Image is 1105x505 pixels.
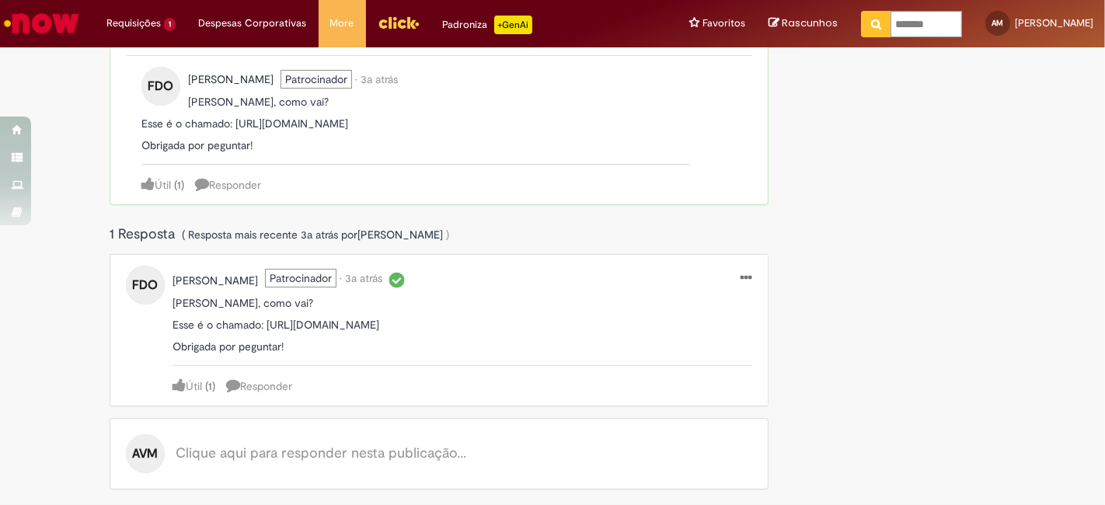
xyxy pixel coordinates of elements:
span: 1 [177,178,181,192]
span: 1 [164,18,176,31]
span: 3a atrás [301,228,338,242]
div: Padroniza [443,16,532,34]
a: FDO [126,277,165,291]
i: Solução Aceita [385,271,404,288]
a: FDO [141,78,180,92]
span: [PERSON_NAME] [1015,16,1093,30]
time: 25/07/2022 15:24:24 [301,228,338,242]
span: Fabiana de Oliveira Santos perfil [188,72,274,86]
a: Clique aqui para responder nesta publicação... [176,446,466,461]
p: Obrigada por peguntar! [141,138,690,152]
p: +GenAi [494,16,532,34]
button: Pesquisar [861,11,891,37]
span: 1 [208,379,212,393]
a: Rascunhos [769,16,838,31]
p: Obrigada por peguntar! [173,340,752,353]
a: Fabiana de Oliveira Santos perfil [188,71,274,87]
a: menu Ações [741,270,752,287]
span: • [355,72,357,86]
p: Esse é o chamado: [URL][DOMAIN_NAME] [141,117,690,131]
span: Fabiana de Oliveira Santos perfil [357,228,443,242]
p: Esse é o chamado: [URL][DOMAIN_NAME] [173,318,752,332]
span: FDO [148,74,174,99]
span: More [330,16,354,31]
a: Útil [141,178,171,192]
span: 3a atrás [345,271,382,285]
time: 26/07/2022 10:29:52 [361,72,398,86]
a: Responder [195,178,261,192]
span: ) [446,228,449,242]
img: ServiceNow [2,8,82,39]
a: Responder [226,379,292,393]
span: AM [992,18,1004,28]
span: Patrocinador [281,70,352,89]
p: [PERSON_NAME], como vai? [141,95,690,109]
a: Fabiana de Oliveira Santos perfil [173,273,258,288]
span: Requisições [106,16,161,31]
a: (1) [174,178,184,192]
a: AVM [126,445,165,459]
span: ( Resposta mais recente por [182,228,449,242]
span: Despesas Corporativas [199,16,307,31]
time: 26/07/2022 10:29:52 [345,271,382,285]
img: click_logo_yellow_360x200.png [378,11,420,34]
span: Favoritos [702,16,745,31]
span: Rascunhos [782,16,838,30]
span: Patrocinador [265,269,336,287]
a: (1) [205,379,215,393]
span: • [340,271,342,285]
p: [PERSON_NAME], como vai? [173,296,752,310]
span: AVM [133,441,159,466]
a: Fabiana de Oliveira Santos perfil [357,227,443,242]
a: Útil [173,379,202,393]
span: 3a atrás [361,72,398,86]
span: FDO [133,273,159,298]
span: 1 Resposta [110,225,179,243]
span: Fabiana de Oliveira Santos perfil [173,273,258,287]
